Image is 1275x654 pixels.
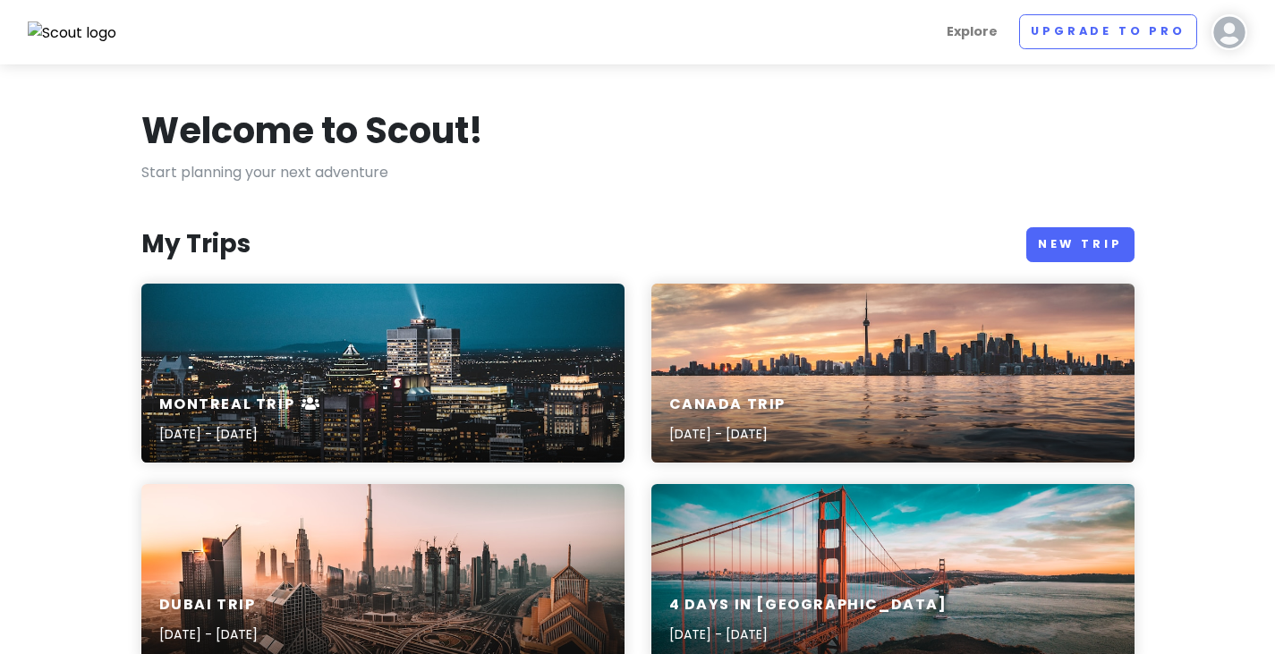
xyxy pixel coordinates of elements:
p: [DATE] - [DATE] [159,624,258,644]
h1: Welcome to Scout! [141,107,483,154]
h6: Montreal Trip [159,395,321,414]
a: New Trip [1026,227,1135,262]
p: [DATE] - [DATE] [669,424,786,444]
p: Start planning your next adventure [141,161,1135,184]
a: Explore [939,14,1005,49]
img: User profile [1211,14,1247,50]
a: cityscape under blue skyMontreal Trip[DATE] - [DATE] [141,284,625,463]
h3: My Trips [141,228,251,260]
a: Upgrade to Pro [1019,14,1197,49]
h6: Dubai Trip [159,596,258,615]
p: [DATE] - [DATE] [159,424,321,444]
p: [DATE] - [DATE] [669,624,948,644]
a: body of water under white cloudy skyCanada Trip[DATE] - [DATE] [651,284,1135,463]
h6: Canada Trip [669,395,786,414]
h6: 4 Days in [GEOGRAPHIC_DATA] [669,596,948,615]
img: Scout logo [28,21,117,45]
